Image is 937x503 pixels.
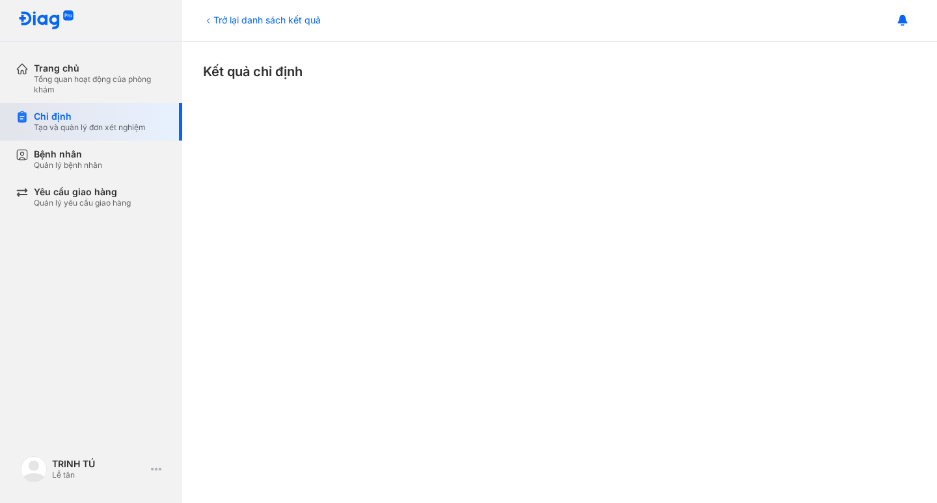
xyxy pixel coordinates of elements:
div: Tổng quan hoạt động của phòng khám [34,74,167,95]
div: Quản lý yêu cầu giao hàng [34,198,131,208]
div: Yêu cầu giao hàng [34,186,131,198]
div: Chỉ định [34,111,146,122]
div: Bệnh nhân [34,148,102,160]
div: Quản lý bệnh nhân [34,160,102,170]
div: Kết quả chỉ định [203,62,916,81]
div: Tạo và quản lý đơn xét nghiệm [34,122,146,133]
div: Trang chủ [34,62,167,74]
img: logo [18,10,74,31]
img: logo [21,456,47,482]
div: Lễ tân [52,470,146,480]
div: TRINH TÚ [52,458,146,470]
div: Trở lại danh sách kết quả [203,13,321,27]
